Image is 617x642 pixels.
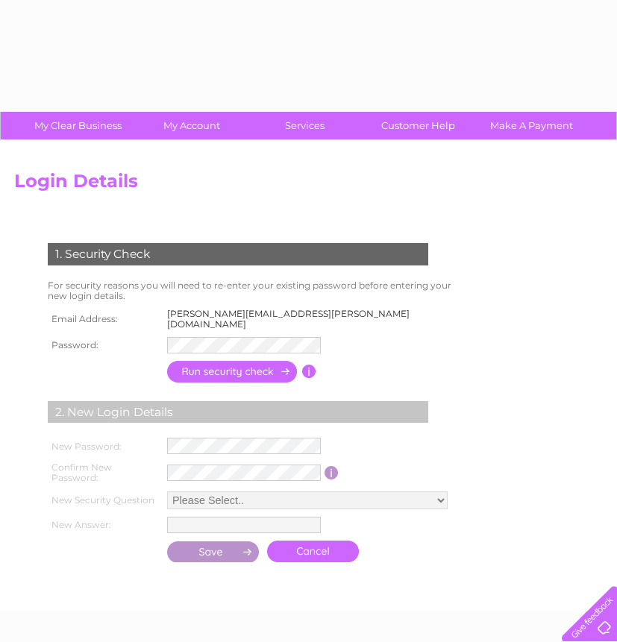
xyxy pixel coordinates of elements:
a: Services [243,112,366,139]
th: Password: [44,333,163,357]
a: My Clear Business [16,112,140,139]
div: 1. Security Check [48,243,428,265]
td: [PERSON_NAME][EMAIL_ADDRESS][PERSON_NAME][DOMAIN_NAME] [163,305,468,333]
a: Cancel [267,541,359,562]
div: 2. New Login Details [48,401,428,424]
input: Submit [167,541,260,562]
a: Customer Help [357,112,480,139]
input: Information [302,365,316,378]
th: New Answer: [44,513,163,537]
a: Make A Payment [470,112,593,139]
th: New Password: [44,434,163,458]
td: For security reasons you will need to re-enter your existing password before entering your new lo... [44,277,468,305]
th: New Security Question [44,488,163,513]
a: My Account [130,112,253,139]
input: Information [325,466,339,479]
th: Email Address: [44,305,163,333]
th: Confirm New Password: [44,458,163,488]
